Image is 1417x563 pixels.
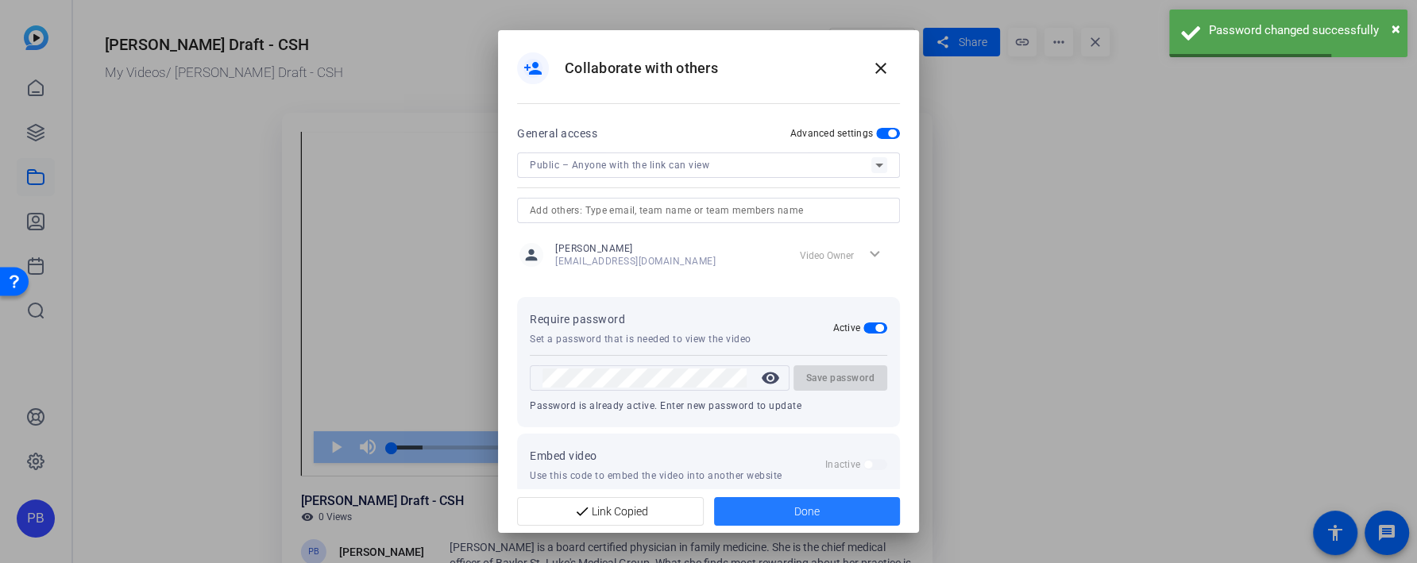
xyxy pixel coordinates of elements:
[825,458,860,471] h2: Inactive
[751,368,790,388] mat-icon: visibility
[530,201,887,220] input: Add others: Type email, team name or team members name
[530,310,751,329] h2: Require password
[530,446,597,465] h2: Embed video
[530,333,751,345] p: Set a password that is needed to view the video
[523,59,542,78] mat-icon: person_add
[530,160,709,171] span: Public – Anyone with the link can view
[794,503,820,520] span: Done
[1209,21,1396,40] div: Password changed successfully
[519,243,543,267] mat-icon: person
[530,469,782,482] p: Use this code to embed the video into another website
[517,497,704,526] button: Link Copied
[1392,19,1400,38] span: ×
[573,503,592,523] mat-icon: done
[1392,17,1400,40] button: Close
[833,322,861,334] h2: Active
[530,496,691,526] span: Link Copied
[871,59,890,78] mat-icon: close
[555,255,716,268] span: [EMAIL_ADDRESS][DOMAIN_NAME]
[555,242,716,255] span: [PERSON_NAME]
[790,127,873,140] h2: Advanced settings
[714,497,901,526] button: Done
[530,400,801,411] span: Password is already active. Enter new password to update
[517,124,597,143] h2: General access
[565,59,718,78] h1: Collaborate with others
